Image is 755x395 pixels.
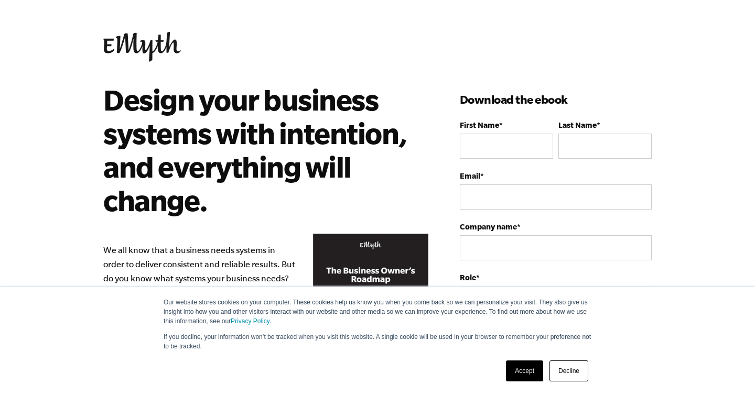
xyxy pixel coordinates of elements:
[558,120,597,129] span: Last Name
[103,83,413,217] h2: Design your business systems with intention, and everything will change.
[231,317,269,325] a: Privacy Policy
[460,222,517,231] span: Company name
[313,234,428,383] img: Business Owners Roadmap Cover
[506,360,543,381] a: Accept
[460,91,652,108] h3: Download the ebook
[460,120,499,129] span: First Name
[164,332,591,351] p: If you decline, your information won’t be tracked when you visit this website. A single cookie wi...
[460,273,476,282] span: Role
[460,171,480,180] span: Email
[549,360,588,381] a: Decline
[103,32,181,62] img: EMyth
[164,298,591,326] p: Our website stores cookies on your computer. These cookies help us know you when you come back so...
